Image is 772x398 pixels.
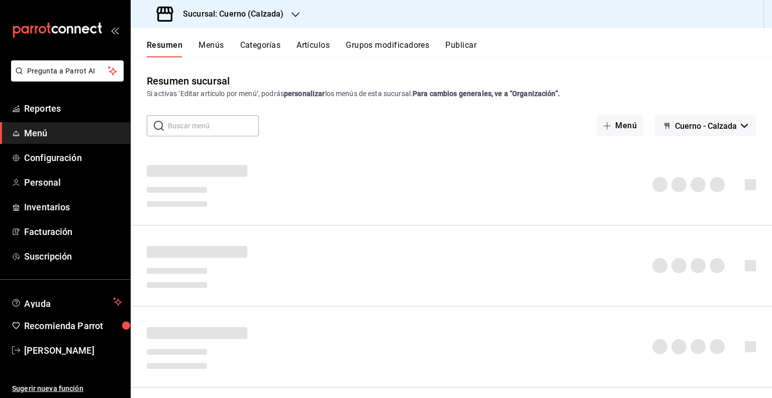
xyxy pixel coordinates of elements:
button: open_drawer_menu [111,26,119,34]
button: Menús [199,40,224,57]
span: Facturación [24,225,122,238]
button: Menú [597,115,643,136]
strong: Para cambios generales, ve a “Organización”. [413,90,560,98]
button: Artículos [297,40,330,57]
span: Recomienda Parrot [24,319,122,333]
span: Personal [24,176,122,189]
span: Ayuda [24,296,109,308]
button: Grupos modificadores [346,40,429,57]
button: Cuerno - Calzada [655,115,756,136]
div: Si activas ‘Editar artículo por menú’, podrás los menús de esta sucursal. [147,89,756,99]
button: Publicar [445,40,476,57]
span: Cuerno - Calzada [675,121,737,131]
span: Inventarios [24,200,122,214]
div: Resumen sucursal [147,73,230,89]
span: Suscripción [24,250,122,263]
button: Resumen [147,40,182,57]
div: navigation tabs [147,40,772,57]
a: Pregunta a Parrot AI [7,73,124,84]
button: Pregunta a Parrot AI [11,60,124,82]
span: Reportes [24,102,122,115]
span: Configuración [24,151,122,165]
span: Sugerir nueva función [12,383,122,394]
button: Categorías [240,40,281,57]
span: Pregunta a Parrot AI [27,66,108,76]
h3: Sucursal: Cuerno (Calzada) [175,8,283,20]
span: Menú [24,126,122,140]
strong: personalizar [284,90,325,98]
input: Buscar menú [168,116,259,136]
span: [PERSON_NAME] [24,344,122,357]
